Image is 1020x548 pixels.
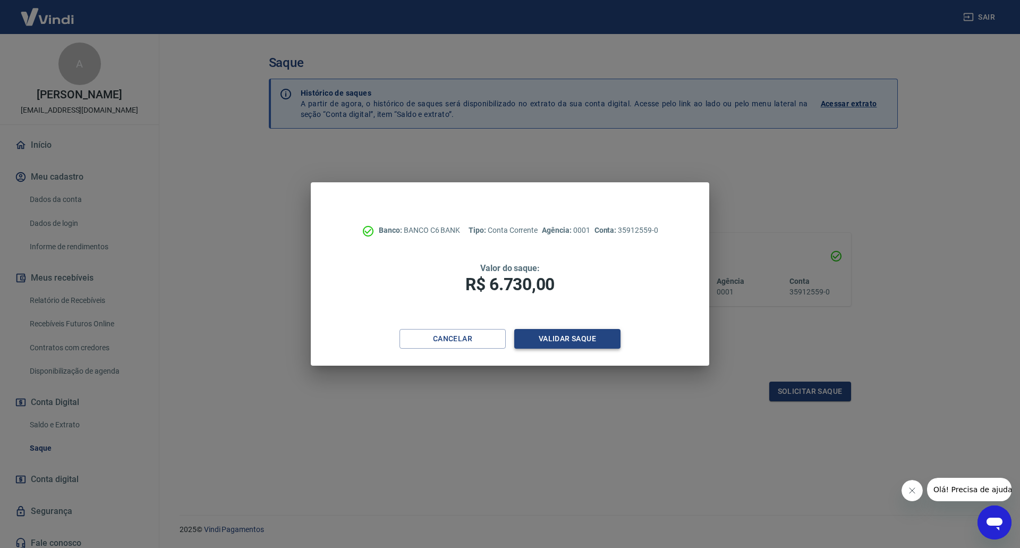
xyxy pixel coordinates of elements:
[480,263,540,273] span: Valor do saque:
[514,329,620,349] button: Validar saque
[379,226,404,234] span: Banco:
[927,478,1011,501] iframe: Mensagem da empresa
[465,274,555,294] span: R$ 6.730,00
[594,225,658,236] p: 35912559-0
[379,225,460,236] p: BANCO C6 BANK
[542,226,573,234] span: Agência:
[6,7,89,16] span: Olá! Precisa de ajuda?
[399,329,506,349] button: Cancelar
[469,226,488,234] span: Tipo:
[902,480,923,501] iframe: Fechar mensagem
[469,225,538,236] p: Conta Corrente
[977,505,1011,539] iframe: Botão para abrir a janela de mensagens
[594,226,618,234] span: Conta:
[542,225,590,236] p: 0001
